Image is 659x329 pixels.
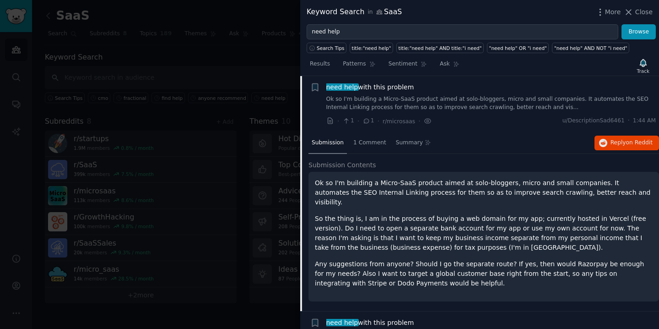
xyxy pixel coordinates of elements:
span: r/microsaas [383,118,415,125]
a: need helpwith this problem [326,318,414,328]
span: · [628,117,630,125]
a: need helpwith this problem [326,82,414,92]
span: · [378,116,379,126]
span: need help [325,83,359,91]
p: Ok so I'm building a Micro-SaaS product aimed at solo-bloggers, micro and small companies. It aut... [315,178,653,207]
p: So the thing is, I am in the process of buying a web domain for my app; currently hosted in Verce... [315,214,653,252]
span: Patterns [343,60,366,68]
span: need help [325,319,359,326]
a: Sentiment [385,57,430,76]
span: Close [635,7,653,17]
span: 1 Comment [353,139,386,147]
button: Search Tips [307,43,346,53]
a: title:"need help" AND title:"i need" [396,43,484,53]
span: 1 [342,117,354,125]
span: · [418,116,420,126]
span: Summary [396,139,423,147]
span: Search Tips [317,45,345,51]
span: Ask [440,60,450,68]
div: Keyword Search SaaS [307,6,402,18]
a: Ok so I'm building a Micro-SaaS product aimed at solo-bloggers, micro and small companies. It aut... [326,95,656,111]
span: with this problem [326,318,414,328]
span: Results [310,60,330,68]
input: Try a keyword related to your business [307,24,618,40]
span: 1 [362,117,374,125]
a: "need help" AND NOT "i need" [552,43,629,53]
button: Replyon Reddit [594,136,659,150]
button: Track [634,56,653,76]
a: title:"need help" [350,43,393,53]
button: Close [624,7,653,17]
span: · [357,116,359,126]
span: Reply [610,139,653,147]
span: Submission Contents [308,160,376,170]
div: "need help" AND NOT "i need" [554,45,627,51]
div: Track [637,68,649,74]
div: "need help" OR "i need" [489,45,547,51]
span: · [337,116,339,126]
a: Patterns [340,57,378,76]
p: Any suggestions from anyone? Should I go the separate route? If yes, then would Razorpay be enoug... [315,259,653,288]
a: Ask [437,57,463,76]
span: in [367,8,373,16]
span: u/DescriptionSad6461 [562,117,625,125]
span: Submission [312,139,344,147]
span: 1:44 AM [633,117,656,125]
button: More [595,7,621,17]
button: Browse [621,24,656,40]
div: title:"need help" AND title:"i need" [399,45,482,51]
span: More [605,7,621,17]
a: Results [307,57,333,76]
span: with this problem [326,82,414,92]
span: on Reddit [626,139,653,146]
a: "need help" OR "i need" [487,43,549,53]
div: title:"need help" [352,45,391,51]
span: Sentiment [389,60,417,68]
